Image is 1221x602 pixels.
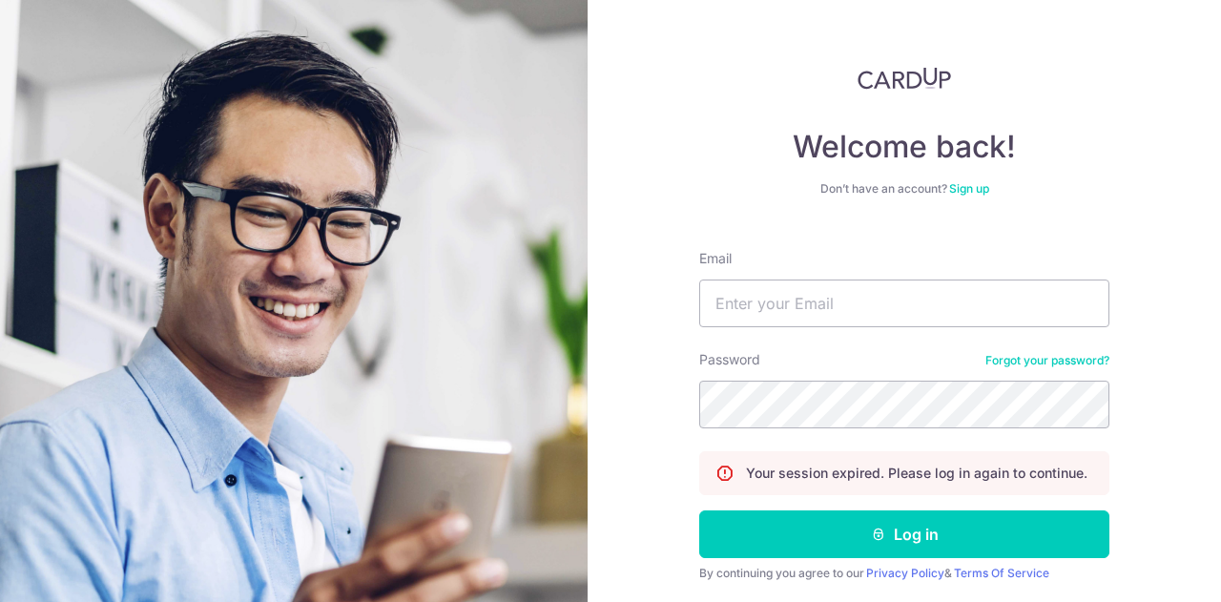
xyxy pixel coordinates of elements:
[699,350,760,369] label: Password
[954,566,1049,580] a: Terms Of Service
[699,128,1109,166] h4: Welcome back!
[699,280,1109,327] input: Enter your Email
[949,181,989,196] a: Sign up
[699,181,1109,197] div: Don’t have an account?
[866,566,944,580] a: Privacy Policy
[699,510,1109,558] button: Log in
[699,249,732,268] label: Email
[985,353,1109,368] a: Forgot your password?
[699,566,1109,581] div: By continuing you agree to our &
[858,67,951,90] img: CardUp Logo
[746,464,1087,483] p: Your session expired. Please log in again to continue.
